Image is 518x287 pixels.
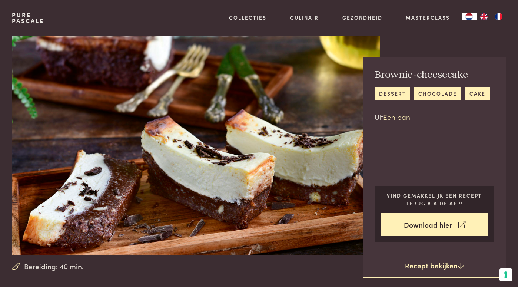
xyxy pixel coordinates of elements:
a: cake [465,87,490,99]
a: Gezondheid [342,14,382,22]
aside: Language selected: Nederlands [462,13,506,20]
a: chocolade [414,87,461,99]
ul: Language list [477,13,506,20]
a: Masterclass [406,14,450,22]
a: PurePascale [12,12,44,24]
a: Een pan [383,112,410,122]
a: FR [491,13,506,20]
button: Uw voorkeuren voor toestemming voor trackingtechnologieën [499,268,512,281]
a: Culinair [290,14,319,22]
h2: Brownie-cheesecake [375,69,490,82]
img: Brownie-cheesecake [12,34,380,255]
a: Download hier [381,213,488,237]
span: Bereiding: 40 min. [24,261,84,272]
p: Uit [375,112,490,122]
a: Recept bekijken [363,254,506,278]
p: Vind gemakkelijk een recept terug via de app! [381,192,488,207]
a: dessert [375,87,410,99]
div: Language [462,13,477,20]
a: EN [477,13,491,20]
a: NL [462,13,477,20]
a: Collecties [229,14,266,22]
